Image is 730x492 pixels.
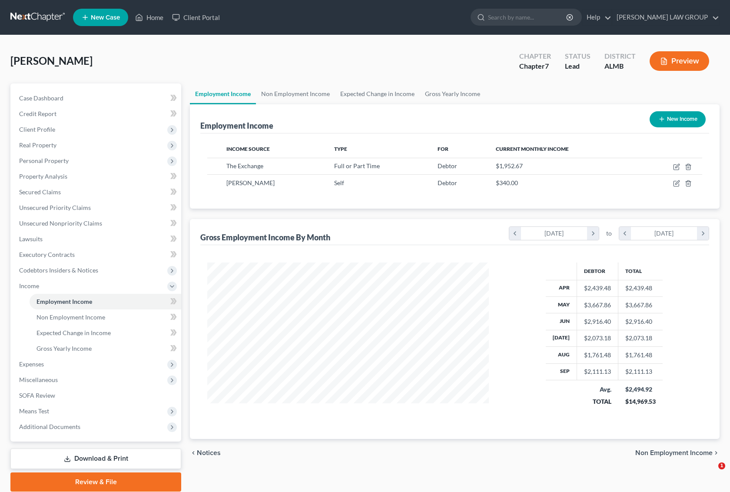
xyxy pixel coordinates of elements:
button: New Income [650,111,706,127]
div: Chapter [519,61,551,71]
span: [PERSON_NAME] [10,54,93,67]
span: Non Employment Income [36,313,105,321]
span: Expected Change in Income [36,329,111,336]
button: Non Employment Income chevron_right [635,449,720,456]
iframe: Intercom live chat [700,462,721,483]
a: Client Portal [168,10,224,25]
span: For [438,146,448,152]
span: $340.00 [496,179,518,186]
span: Non Employment Income [635,449,713,456]
div: $1,761.48 [584,351,611,359]
span: Current Monthly Income [496,146,569,152]
div: [DATE] [521,227,587,240]
a: Gross Yearly Income [30,341,181,356]
th: Jun [546,313,577,330]
span: 1 [718,462,725,469]
span: Type [334,146,347,152]
td: $2,916.40 [618,313,663,330]
div: District [604,51,636,61]
div: $2,439.48 [584,284,611,293]
div: Avg. [584,385,611,394]
div: $14,969.53 [625,397,656,406]
span: Gross Yearly Income [36,345,92,352]
input: Search by name... [488,9,567,25]
div: Status [565,51,591,61]
a: Unsecured Priority Claims [12,200,181,216]
td: $2,073.18 [618,330,663,346]
span: Income Source [226,146,270,152]
span: New Case [91,14,120,21]
th: Sep [546,363,577,380]
span: 7 [545,62,549,70]
th: Aug [546,347,577,363]
th: Apr [546,280,577,296]
a: Review & File [10,472,181,492]
a: Expected Change in Income [335,83,420,104]
span: Miscellaneous [19,376,58,383]
span: Self [334,179,344,186]
a: Unsecured Nonpriority Claims [12,216,181,231]
span: Employment Income [36,298,92,305]
td: $3,667.86 [618,296,663,313]
a: Executory Contracts [12,247,181,263]
span: Codebtors Insiders & Notices [19,266,98,274]
i: chevron_left [619,227,631,240]
a: Help [582,10,611,25]
span: to [606,229,612,238]
span: Property Analysis [19,173,67,180]
a: SOFA Review [12,388,181,403]
span: Debtor [438,162,457,170]
th: May [546,296,577,313]
a: Gross Yearly Income [420,83,485,104]
span: Personal Property [19,157,69,164]
i: chevron_right [713,449,720,456]
span: Full or Part Time [334,162,380,170]
a: Credit Report [12,106,181,122]
span: Additional Documents [19,423,80,430]
a: Non Employment Income [30,309,181,325]
span: [PERSON_NAME] [226,179,275,186]
span: Expenses [19,360,44,368]
span: The Exchange [226,162,263,170]
span: Means Test [19,407,49,415]
a: Home [131,10,168,25]
i: chevron_right [697,227,709,240]
td: $2,111.13 [618,363,663,380]
div: ALMB [604,61,636,71]
a: Property Analysis [12,169,181,184]
span: Income [19,282,39,289]
span: Client Profile [19,126,55,133]
a: Secured Claims [12,184,181,200]
i: chevron_left [509,227,521,240]
div: $2,111.13 [584,367,611,376]
button: chevron_left Notices [190,449,221,456]
td: $2,439.48 [618,280,663,296]
a: Non Employment Income [256,83,335,104]
th: Debtor [577,263,618,280]
div: Lead [565,61,591,71]
a: Expected Change in Income [30,325,181,341]
div: TOTAL [584,397,611,406]
a: Case Dashboard [12,90,181,106]
span: Unsecured Priority Claims [19,204,91,211]
th: Total [618,263,663,280]
span: Case Dashboard [19,94,63,102]
span: Lawsuits [19,235,43,243]
a: Lawsuits [12,231,181,247]
span: Unsecured Nonpriority Claims [19,219,102,227]
a: Download & Print [10,449,181,469]
div: $2,494.92 [625,385,656,394]
span: Notices [197,449,221,456]
i: chevron_right [587,227,599,240]
div: [DATE] [631,227,697,240]
a: [PERSON_NAME] LAW GROUP [612,10,719,25]
span: Credit Report [19,110,56,117]
div: $2,073.18 [584,334,611,342]
div: Employment Income [200,120,273,131]
div: $3,667.86 [584,301,611,309]
div: $2,916.40 [584,317,611,326]
a: Employment Income [30,294,181,309]
span: Debtor [438,179,457,186]
div: Chapter [519,51,551,61]
div: Gross Employment Income By Month [200,232,330,243]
